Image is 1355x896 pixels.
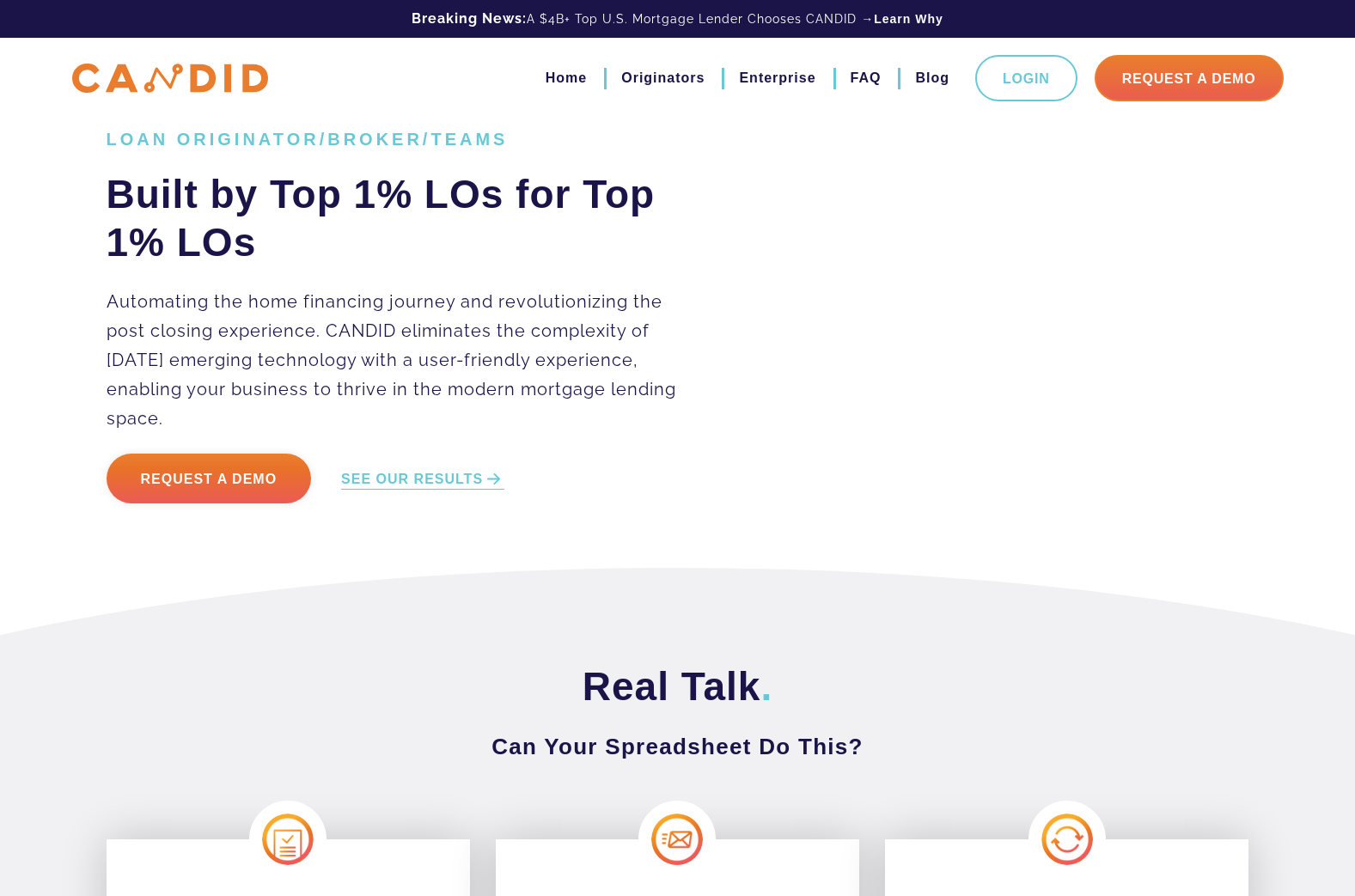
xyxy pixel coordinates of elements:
[851,64,882,93] a: FAQ
[760,664,772,709] span: .
[107,170,702,266] h2: Built by Top 1% LOs for Top 1% LOs
[107,454,312,503] a: Request a Demo
[546,64,587,93] a: Home
[107,129,702,149] h1: LOAN ORIGINATOR/BROKER/TEAMS
[107,287,702,433] p: Automating the home financing journey and revolutionizing the post closing experience. CANDID eli...
[874,10,943,27] a: Learn Why
[341,470,504,490] a: SEE OUR RESULTS
[72,64,268,94] img: CANDID APP
[1095,55,1284,101] a: Request A Demo
[975,55,1077,101] a: Login
[621,64,705,93] a: Originators
[739,64,815,93] a: Enterprise
[915,64,949,93] a: Blog
[107,662,1249,710] h2: Real Talk
[412,10,527,27] b: Breaking News:
[107,731,1249,762] h3: Can Your Spreadsheet Do This?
